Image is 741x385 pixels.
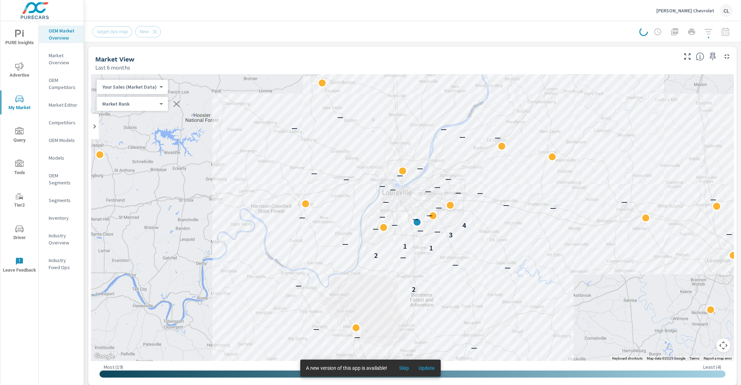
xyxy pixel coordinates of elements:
[2,95,36,112] span: My Market
[455,188,461,197] p: —
[449,231,453,239] p: 3
[418,365,435,371] span: Update
[291,124,297,132] p: —
[374,251,378,260] p: 2
[2,160,36,177] span: Tools
[104,364,123,370] p: Most ( 19 )
[39,117,84,128] div: Competitors
[656,7,714,14] p: [PERSON_NAME] Chevrolet
[337,113,343,121] p: —
[39,25,84,43] div: OEM Market Overview
[39,170,84,188] div: OEM Segments
[95,55,134,63] h5: Market View
[2,30,36,47] span: PURE Insights
[647,356,685,360] span: Map data ©2025 Google
[503,201,509,209] p: —
[373,224,379,233] p: —
[390,185,396,194] p: —
[452,260,458,269] p: —
[49,197,78,204] p: Segments
[427,211,433,219] p: —
[39,213,84,223] div: Inventory
[342,239,348,248] p: —
[412,215,418,223] p: —
[39,153,84,163] div: Models
[403,242,407,250] p: 1
[417,226,423,235] p: —
[2,62,36,79] span: Advertise
[459,132,465,141] p: —
[710,195,716,203] p: —
[39,255,84,273] div: Industry Fixed Ops
[505,263,511,271] p: —
[396,365,412,371] span: Skip
[704,356,732,360] a: Report a map error
[726,230,732,238] p: —
[689,356,699,360] a: Terms (opens in new tab)
[93,352,116,361] a: Open this area in Google Maps (opens a new window)
[379,182,385,190] p: —
[2,192,36,209] span: Tier2
[311,169,317,177] p: —
[299,213,305,221] p: —
[612,356,643,361] button: Keyboard shortcuts
[477,189,483,197] p: —
[39,135,84,146] div: OEM Models
[93,352,116,361] img: Google
[436,203,442,212] p: —
[392,220,398,229] p: —
[393,362,415,374] button: Skip
[441,125,447,133] p: —
[400,253,406,261] p: —
[49,232,78,246] p: Industry Overview
[95,63,130,72] p: Last 6 months
[2,257,36,274] span: Leave Feedback
[412,285,416,294] p: 2
[621,197,627,206] p: —
[49,27,78,41] p: OEM Market Overview
[716,338,730,353] button: Map camera controls
[471,343,477,352] p: —
[417,164,423,172] p: —
[49,101,78,108] p: Market Editor
[313,325,319,333] p: —
[97,101,162,107] div: Your Sales (Market Data)
[703,364,721,370] p: Least ( 4 )
[39,75,84,93] div: OEM Competitors
[97,84,162,90] div: Your Sales (Market Data)
[550,203,556,212] p: —
[397,171,403,179] p: —
[39,50,84,68] div: Market Overview
[296,281,302,290] p: —
[0,21,38,281] div: nav menu
[49,52,78,66] p: Market Overview
[354,333,360,341] p: —
[425,187,431,195] p: —
[434,183,440,191] p: —
[49,154,78,161] p: Models
[343,175,349,183] p: —
[39,100,84,110] div: Market Editor
[682,51,693,62] button: Make Fullscreen
[49,257,78,271] p: Industry Fixed Ops
[49,172,78,186] p: OEM Segments
[415,362,438,374] button: Update
[462,221,466,230] p: 4
[429,244,433,252] p: 1
[49,137,78,144] p: OEM Models
[445,174,451,183] p: —
[379,212,385,221] p: —
[721,51,733,62] button: Minimize Widget
[383,197,389,206] p: —
[2,127,36,144] span: Query
[49,77,78,91] p: OEM Competitors
[39,230,84,248] div: Industry Overview
[495,133,501,142] p: —
[49,119,78,126] p: Competitors
[2,225,36,242] span: Driver
[306,365,387,371] span: A new version of this app is available!
[39,195,84,206] div: Segments
[102,101,157,107] p: Market Rank
[434,227,440,236] p: —
[102,84,157,90] p: Your Sales (Market Data)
